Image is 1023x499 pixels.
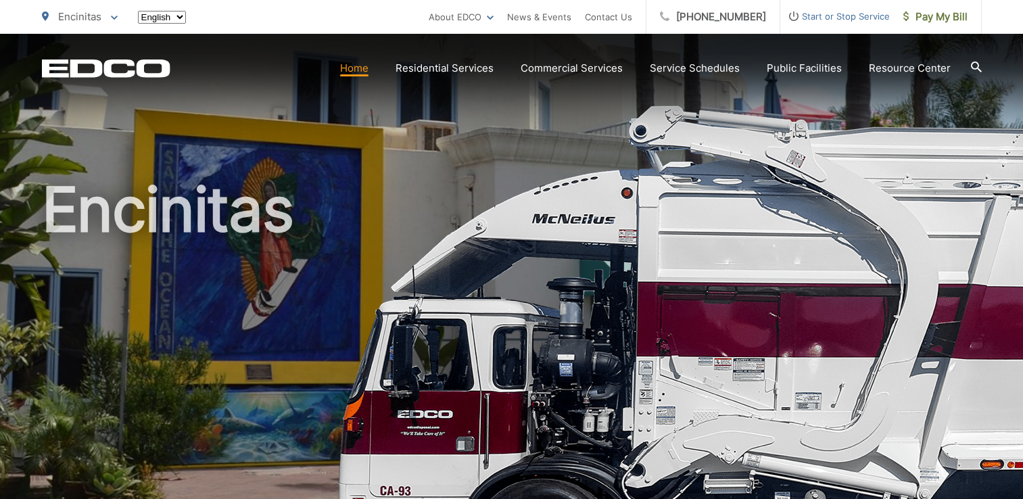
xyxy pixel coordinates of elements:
[521,60,623,76] a: Commercial Services
[138,11,186,24] select: Select a language
[429,9,494,25] a: About EDCO
[396,60,494,76] a: Residential Services
[58,10,101,23] span: Encinitas
[42,59,170,78] a: EDCD logo. Return to the homepage.
[585,9,632,25] a: Contact Us
[340,60,368,76] a: Home
[767,60,842,76] a: Public Facilities
[903,9,968,25] span: Pay My Bill
[650,60,740,76] a: Service Schedules
[507,9,571,25] a: News & Events
[869,60,951,76] a: Resource Center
